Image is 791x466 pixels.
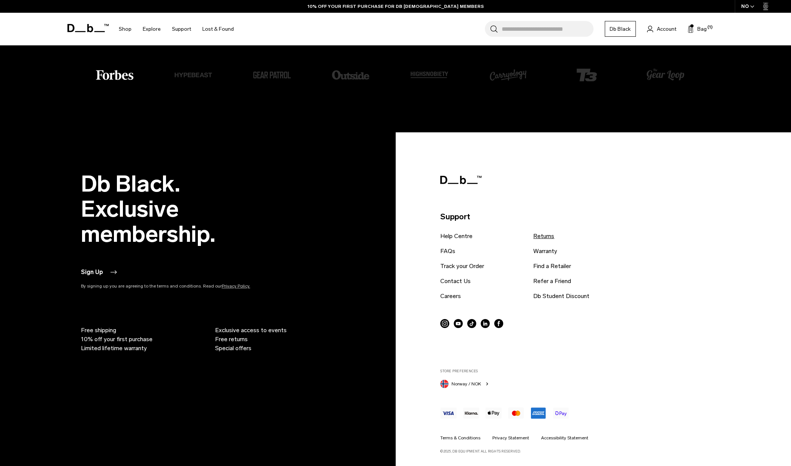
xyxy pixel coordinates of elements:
[440,232,473,241] a: Help Centre
[440,277,471,286] a: Contact Us
[81,283,283,289] p: By signing up you are agreeing to the terms and conditions. Read our
[96,70,175,82] li: 1 / 8
[533,247,557,256] a: Warranty
[411,72,489,81] li: 5 / 8
[697,25,707,33] span: Bag
[113,13,239,45] nav: Main Navigation
[411,72,448,78] img: Highsnobiety_Logo_text-white_small.png
[81,268,118,277] button: Sign Up
[215,344,251,353] span: Special offers
[175,56,212,94] img: Daco_1655574_small.png
[215,326,287,335] span: Exclusive access to events
[657,25,676,33] span: Account
[533,232,554,241] a: Returns
[440,446,703,454] p: ©2025, Db Equipment. All rights reserved.
[489,56,568,96] li: 6 / 8
[440,378,490,388] button: Norway Norway / NOK
[492,435,529,441] a: Privacy Statement
[647,24,676,33] a: Account
[647,69,725,84] li: 8 / 8
[533,277,571,286] a: Refer a Friend
[308,3,484,10] a: 10% OFF YOUR FIRST PURCHASE FOR DB [DEMOGRAPHIC_DATA] MEMBERS
[440,211,703,223] p: Support
[568,56,647,96] li: 7 / 8
[647,69,684,81] img: gl-og-img_small.png
[215,335,248,344] span: Free returns
[533,262,571,271] a: Find a Retailer
[332,56,411,96] li: 4 / 8
[440,380,449,388] img: Norway
[605,21,636,37] a: Db Black
[688,24,707,33] button: Bag (1)
[175,56,253,96] li: 2 / 8
[568,56,606,94] img: T3-shopify_7ab890f7-51d7-4acd-8d4e-df8abd1ca271_small.png
[81,344,147,353] span: Limited lifetime warranty
[81,171,283,247] h2: Db Black. Exclusive membership.
[707,24,713,31] span: (1)
[452,381,481,387] span: Norway / NOK
[172,16,191,42] a: Support
[440,247,455,256] a: FAQs
[440,262,484,271] a: Track your Order
[202,16,234,42] a: Lost & Found
[533,292,589,301] a: Db Student Discount
[541,435,588,441] a: Accessibility Statement
[440,292,461,301] a: Careers
[253,72,332,81] li: 3 / 8
[253,72,291,78] img: Daco_1655573_20a5ef07-18c4-42cd-9956-22994a13a09f_small.png
[81,335,153,344] span: 10% off your first purchase
[81,326,116,335] span: Free shipping
[440,369,703,374] label: Store Preferences
[489,56,527,94] img: Daco_1655576_small.png
[143,16,161,42] a: Explore
[440,435,480,441] a: Terms & Conditions
[119,16,132,42] a: Shop
[96,70,133,80] img: forbes_logo_small.png
[332,56,369,94] img: Daco_1655575_small.png
[222,283,250,289] a: Privacy Policy.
